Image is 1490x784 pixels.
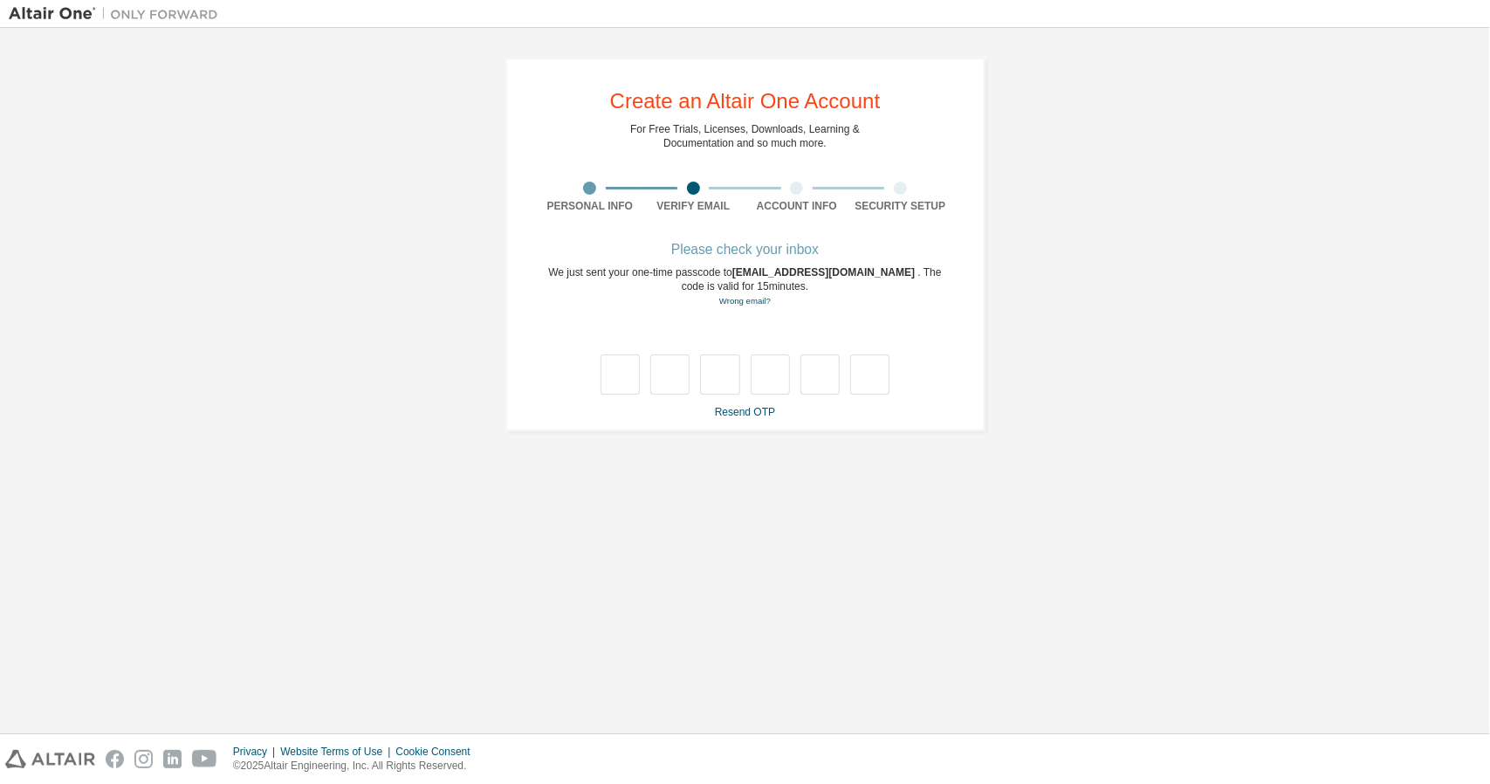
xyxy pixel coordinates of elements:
img: youtube.svg [192,750,217,768]
p: © 2025 Altair Engineering, Inc. All Rights Reserved. [233,759,481,774]
div: Please check your inbox [539,244,952,255]
img: facebook.svg [106,750,124,768]
div: Website Terms of Use [280,745,395,759]
div: We just sent your one-time passcode to . The code is valid for 15 minutes. [539,265,952,308]
a: Go back to the registration form [719,296,771,306]
a: Resend OTP [715,406,775,418]
div: Cookie Consent [395,745,480,759]
div: Privacy [233,745,280,759]
div: For Free Trials, Licenses, Downloads, Learning & Documentation and so much more. [630,122,860,150]
img: instagram.svg [134,750,153,768]
img: linkedin.svg [163,750,182,768]
div: Personal Info [539,199,642,213]
div: Account Info [745,199,849,213]
span: [EMAIL_ADDRESS][DOMAIN_NAME] [732,266,918,279]
div: Verify Email [642,199,745,213]
img: altair_logo.svg [5,750,95,768]
img: Altair One [9,5,227,23]
div: Security Setup [848,199,952,213]
div: Create an Altair One Account [610,91,881,112]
